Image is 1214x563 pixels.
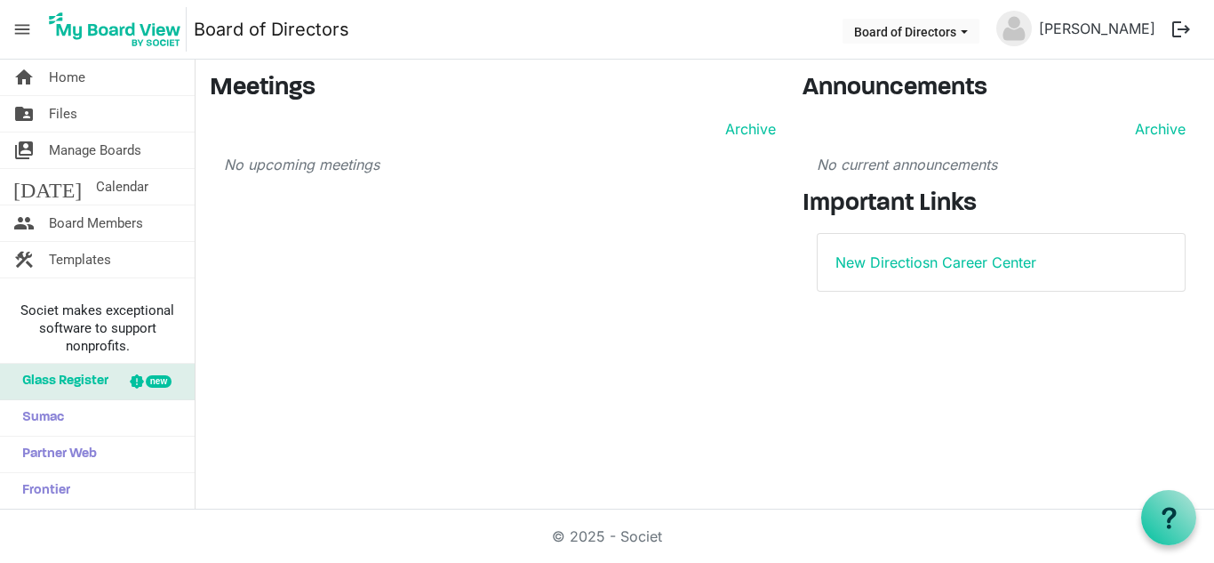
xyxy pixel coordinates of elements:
span: Templates [49,242,111,277]
span: people [13,205,35,241]
span: folder_shared [13,96,35,132]
a: My Board View Logo [44,7,194,52]
span: Frontier [13,473,70,509]
span: Societ makes exceptional software to support nonprofits. [8,302,187,355]
a: Archive [718,118,776,140]
p: No current announcements [817,154,1186,175]
span: Manage Boards [49,133,141,168]
div: new [146,375,172,388]
a: Archive [1128,118,1186,140]
a: Board of Directors [194,12,349,47]
a: New Directiosn Career Center [835,253,1036,271]
h3: Meetings [210,74,776,104]
img: My Board View Logo [44,7,187,52]
span: [DATE] [13,169,82,205]
button: Board of Directors dropdownbutton [843,19,979,44]
h3: Announcements [803,74,1200,104]
span: Glass Register [13,364,108,399]
p: No upcoming meetings [224,154,776,175]
button: logout [1162,11,1200,48]
a: © 2025 - Societ [552,527,662,545]
span: Home [49,60,85,95]
span: Files [49,96,77,132]
a: [PERSON_NAME] [1032,11,1162,46]
span: Board Members [49,205,143,241]
span: construction [13,242,35,277]
h3: Important Links [803,189,1200,220]
span: switch_account [13,133,35,168]
span: Partner Web [13,437,97,472]
span: home [13,60,35,95]
span: menu [5,12,39,46]
span: Calendar [96,169,148,205]
span: Sumac [13,400,64,436]
img: no-profile-picture.svg [996,11,1032,46]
